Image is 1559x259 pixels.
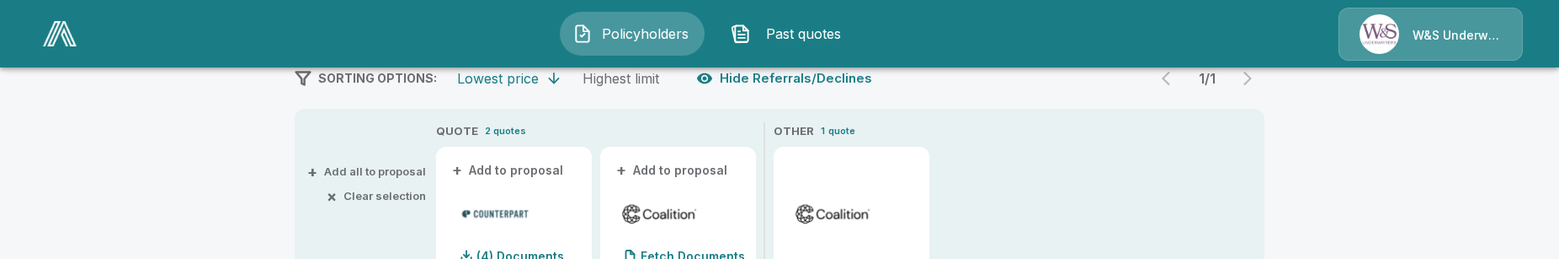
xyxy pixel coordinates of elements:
[572,24,593,44] img: Policyholders Icon
[758,24,850,44] span: Past quotes
[731,24,751,44] img: Past quotes Icon
[1190,72,1224,85] p: 1 / 1
[828,124,855,138] p: quote
[1338,8,1523,61] a: Agency IconW&S Underwriters
[327,191,337,202] span: ×
[583,70,659,87] div: Highest limit
[693,62,879,94] button: Hide Referrals/Declines
[452,165,462,176] span: +
[307,166,317,177] span: +
[794,201,872,226] img: coalitionmladmitted
[436,123,478,140] p: QUOTE
[1359,14,1399,54] img: Agency Icon
[599,24,692,44] span: Policyholders
[821,124,825,138] p: 1
[1413,27,1502,44] p: W&S Underwriters
[318,71,437,85] span: SORTING OPTIONS:
[450,161,567,180] button: +Add to proposal
[560,12,705,56] button: Policyholders IconPolicyholders
[718,12,863,56] button: Past quotes IconPast quotes
[616,165,626,176] span: +
[330,191,426,202] button: ×Clear selection
[457,70,539,87] div: Lowest price
[311,166,426,177] button: +Add all to proposal
[620,201,699,226] img: coalitionmlsurplus
[614,161,732,180] button: +Add to proposal
[485,124,526,138] p: 2 quotes
[774,123,814,140] p: OTHER
[456,201,535,226] img: counterpartmladmitted
[43,21,77,46] img: AA Logo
